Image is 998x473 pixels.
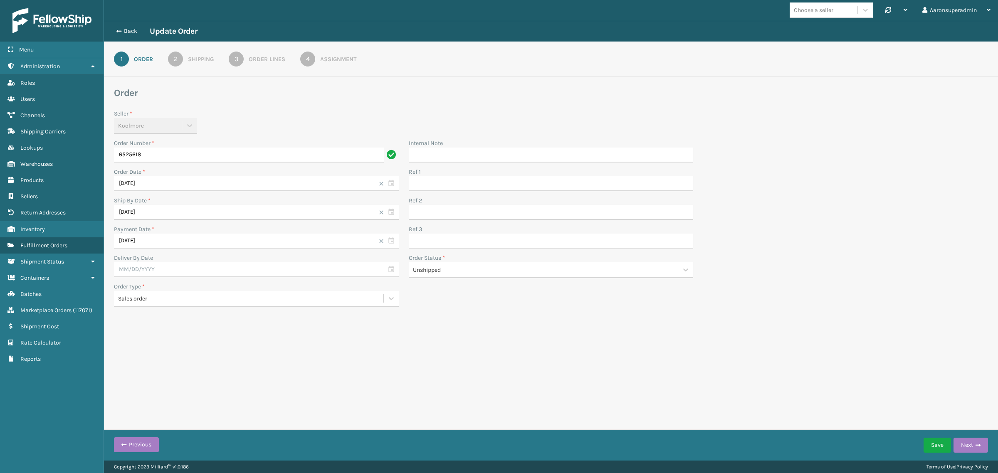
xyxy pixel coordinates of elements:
span: Roles [20,79,35,86]
button: Save [924,438,951,453]
div: Order Lines [249,55,285,64]
div: Unshipped [413,266,679,274]
span: Warehouses [20,160,53,168]
label: Order Type [114,282,145,291]
img: logo [12,8,91,33]
span: Marketplace Orders [20,307,72,314]
button: Previous [114,437,159,452]
input: MM/DD/YYYY [114,234,399,249]
span: Shipping Carriers [20,128,66,135]
label: Ship By Date [114,197,151,204]
label: Deliver By Date [114,254,153,261]
span: Shipment Cost [20,323,59,330]
label: Ref 3 [409,225,422,234]
div: 2 [168,52,183,67]
span: Sellers [20,193,38,200]
a: Privacy Policy [956,464,988,470]
div: Shipping [188,55,214,64]
span: Products [20,177,44,184]
input: MM/DD/YYYY [114,205,399,220]
span: Menu [19,46,34,53]
span: Return Addresses [20,209,66,216]
span: Shipment Status [20,258,64,265]
span: Inventory [20,226,45,233]
div: Sales order [118,294,384,303]
a: Terms of Use [926,464,955,470]
button: Back [111,27,150,35]
span: Rate Calculator [20,339,61,346]
span: Fulfillment Orders [20,242,67,249]
p: Copyright 2023 Milliard™ v 1.0.186 [114,461,189,473]
h3: Order [114,87,988,99]
div: Assignment [320,55,356,64]
label: Internal Note [409,139,443,148]
div: 3 [229,52,244,67]
span: Users [20,96,35,103]
span: Administration [20,63,60,70]
label: Ref 2 [409,196,422,205]
label: Order Status [409,254,445,262]
span: Containers [20,274,49,281]
label: Payment Date [114,226,154,233]
div: 1 [114,52,129,67]
span: Batches [20,291,42,298]
label: Ref 1 [409,168,421,176]
span: Lookups [20,144,43,151]
input: MM/DD/YYYY [114,176,399,191]
div: Choose a seller [794,6,833,15]
label: Order Number [114,139,154,148]
span: ( 117071 ) [73,307,92,314]
div: | [926,461,988,473]
span: Channels [20,112,45,119]
h3: Update Order [150,26,197,36]
label: Seller [114,109,132,118]
button: Next [954,438,988,453]
label: Order Date [114,168,145,175]
input: MM/DD/YYYY [114,262,399,277]
div: 4 [300,52,315,67]
div: Order [134,55,153,64]
span: Reports [20,355,41,362]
